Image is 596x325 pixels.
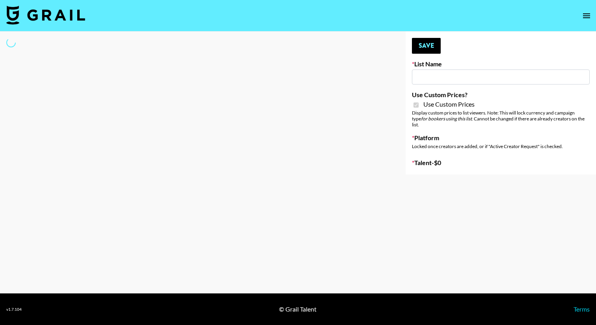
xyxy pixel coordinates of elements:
img: Grail Talent [6,6,85,24]
div: Display custom prices to list viewers. Note: This will lock currency and campaign type . Cannot b... [412,110,590,128]
label: Talent - $ 0 [412,159,590,167]
a: Terms [574,305,590,313]
button: Save [412,38,441,54]
button: open drawer [579,8,594,24]
span: Use Custom Prices [423,100,475,108]
label: Use Custom Prices? [412,91,590,99]
div: Locked once creators are added, or if "Active Creator Request" is checked. [412,143,590,149]
label: Platform [412,134,590,142]
em: for bookers using this list [421,116,472,122]
label: List Name [412,60,590,68]
div: v 1.7.104 [6,307,22,312]
div: © Grail Talent [279,305,317,313]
